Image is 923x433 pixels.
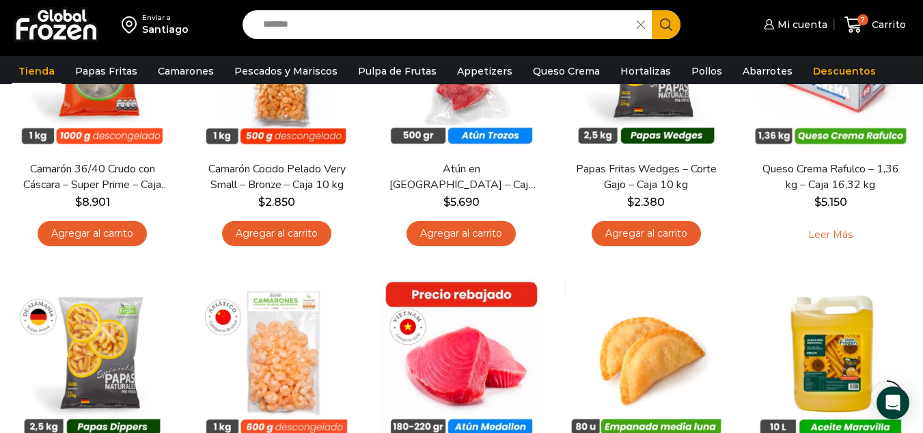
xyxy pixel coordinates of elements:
[258,196,265,209] span: $
[443,196,480,209] bdi: 5.690
[222,221,331,246] a: Agregar al carrito: “Camarón Cocido Pelado Very Small - Bronze - Caja 10 kg”
[18,161,166,193] a: Camarón 36/40 Crudo con Cáscara – Super Prime – Caja 10 kg
[573,161,720,193] a: Papas Fritas Wedges – Corte Gajo – Caja 10 kg
[75,196,82,209] span: $
[12,58,61,84] a: Tienda
[387,161,535,193] a: Atún en [GEOGRAPHIC_DATA] – Caja 10 kg
[868,18,906,31] span: Carrito
[122,13,142,36] img: address-field-icon.svg
[203,161,350,193] a: Camarón Cocido Pelado Very Small – Bronze – Caja 10 kg
[627,196,665,209] bdi: 2.380
[443,196,450,209] span: $
[38,221,147,246] a: Agregar al carrito: “Camarón 36/40 Crudo con Cáscara - Super Prime - Caja 10 kg”
[526,58,607,84] a: Queso Crema
[258,196,295,209] bdi: 2.850
[652,10,680,39] button: Search button
[788,221,874,250] a: Leé más sobre “Queso Crema Rafulco - 1,36 kg - Caja 16,32 kg”
[857,14,868,25] span: 7
[142,13,189,23] div: Enviar a
[685,58,729,84] a: Pollos
[151,58,221,84] a: Camarones
[614,58,678,84] a: Hortalizas
[75,196,110,209] bdi: 8.901
[760,11,827,38] a: Mi cuenta
[877,386,909,419] div: Open Intercom Messenger
[142,23,189,36] div: Santiago
[806,58,883,84] a: Descuentos
[407,221,516,246] a: Agregar al carrito: “Atún en Trozos - Caja 10 kg”
[592,221,701,246] a: Agregar al carrito: “Papas Fritas Wedges – Corte Gajo - Caja 10 kg”
[450,58,519,84] a: Appetizers
[627,196,634,209] span: $
[228,58,344,84] a: Pescados y Mariscos
[814,196,847,209] bdi: 5.150
[774,18,827,31] span: Mi cuenta
[351,58,443,84] a: Pulpa de Frutas
[736,58,799,84] a: Abarrotes
[757,161,905,193] a: Queso Crema Rafulco – 1,36 kg – Caja 16,32 kg
[841,9,909,41] a: 7 Carrito
[68,58,144,84] a: Papas Fritas
[814,196,821,209] span: $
